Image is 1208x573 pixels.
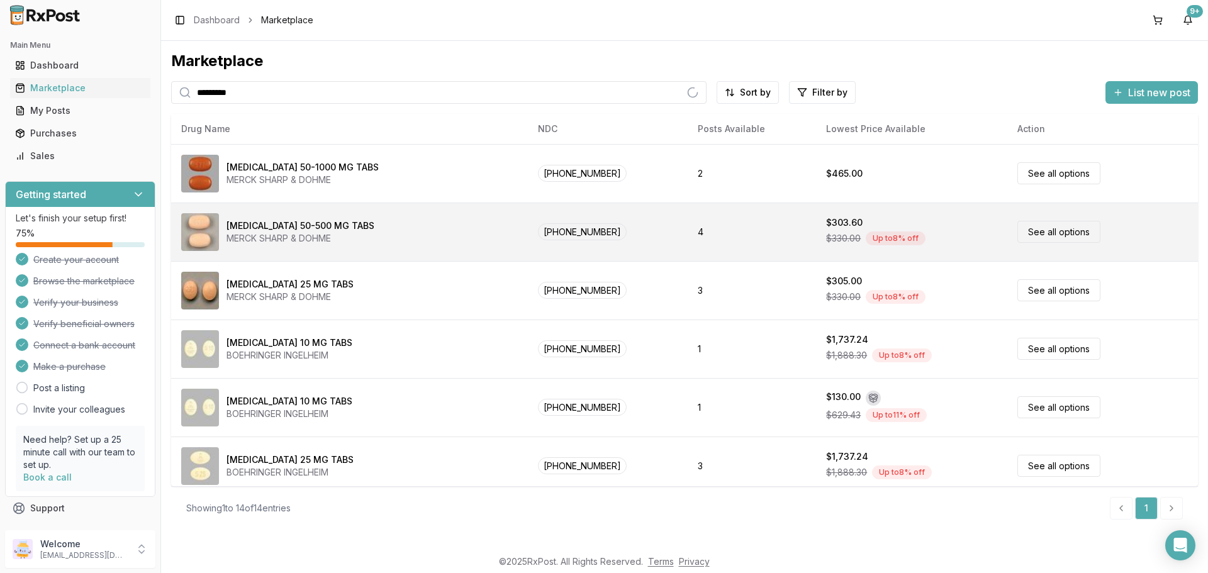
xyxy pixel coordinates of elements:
div: BOEHRINGER INGELHEIM [226,408,352,420]
th: Action [1007,114,1198,144]
div: [MEDICAL_DATA] 50-500 MG TABS [226,220,374,232]
span: Browse the marketplace [33,275,135,287]
div: $303.60 [826,216,863,229]
div: Showing 1 to 14 of 14 entries [186,502,291,515]
div: Up to 8 % off [866,231,926,245]
th: Drug Name [171,114,528,144]
a: See all options [1017,279,1100,301]
div: Open Intercom Messenger [1165,530,1195,560]
div: Purchases [15,127,145,140]
th: NDC [528,114,688,144]
img: Jardiance 10 MG TABS [181,330,219,368]
nav: pagination [1110,497,1183,520]
p: [EMAIL_ADDRESS][DOMAIN_NAME] [40,550,128,560]
div: [MEDICAL_DATA] 25 MG TABS [226,453,354,466]
span: $629.43 [826,409,861,421]
td: 4 [688,203,816,261]
div: Up to 8 % off [872,348,932,362]
div: [MEDICAL_DATA] 50-1000 MG TABS [226,161,379,174]
div: Sales [15,150,145,162]
a: Terms [648,556,674,567]
img: Janumet 50-500 MG TABS [181,213,219,251]
a: 1 [1135,497,1158,520]
p: Need help? Set up a 25 minute call with our team to set up. [23,433,137,471]
span: Make a purchase [33,360,106,373]
a: Dashboard [194,14,240,26]
button: Support [5,497,155,520]
a: Invite your colleagues [33,403,125,416]
button: Sort by [717,81,779,104]
a: See all options [1017,455,1100,477]
img: Jardiance 25 MG TABS [181,447,219,485]
span: Feedback [30,525,73,537]
span: $1,888.30 [826,466,867,479]
span: $330.00 [826,291,861,303]
h3: Getting started [16,187,86,202]
div: $130.00 [826,391,861,406]
a: Privacy [679,556,710,567]
a: See all options [1017,338,1100,360]
th: Posts Available [688,114,816,144]
span: Create your account [33,253,119,266]
button: Filter by [789,81,856,104]
div: Up to 8 % off [872,465,932,479]
img: User avatar [13,539,33,559]
div: $465.00 [826,167,863,180]
td: 2 [688,144,816,203]
span: $1,888.30 [826,349,867,362]
span: [PHONE_NUMBER] [538,340,627,357]
a: List new post [1105,87,1198,100]
div: $305.00 [826,275,862,287]
div: Marketplace [171,51,1198,71]
th: Lowest Price Available [816,114,1007,144]
p: Welcome [40,538,128,550]
button: Sales [5,146,155,166]
td: 1 [688,378,816,437]
div: [MEDICAL_DATA] 25 MG TABS [226,278,354,291]
div: Up to 11 % off [866,408,927,422]
div: Marketplace [15,82,145,94]
a: Dashboard [10,54,150,77]
a: Book a call [23,472,72,482]
div: Dashboard [15,59,145,72]
button: Marketplace [5,78,155,98]
span: List new post [1128,85,1190,100]
span: Verify your business [33,296,118,309]
a: See all options [1017,162,1100,184]
button: Dashboard [5,55,155,75]
button: List new post [1105,81,1198,104]
a: My Posts [10,99,150,122]
span: Marketplace [261,14,313,26]
a: Purchases [10,122,150,145]
div: MERCK SHARP & DOHME [226,232,374,245]
div: 9+ [1187,5,1203,18]
span: Verify beneficial owners [33,318,135,330]
a: Marketplace [10,77,150,99]
span: 75 % [16,227,35,240]
h2: Main Menu [10,40,150,50]
p: Let's finish your setup first! [16,212,145,225]
button: My Posts [5,101,155,121]
span: Connect a bank account [33,339,135,352]
td: 3 [688,437,816,495]
div: BOEHRINGER INGELHEIM [226,466,354,479]
button: Purchases [5,123,155,143]
span: [PHONE_NUMBER] [538,399,627,416]
div: BOEHRINGER INGELHEIM [226,349,352,362]
img: Jardiance 10 MG TABS [181,389,219,426]
div: $1,737.24 [826,333,868,346]
span: Sort by [740,86,771,99]
span: $330.00 [826,232,861,245]
td: 1 [688,320,816,378]
nav: breadcrumb [194,14,313,26]
span: [PHONE_NUMBER] [538,165,627,182]
a: Sales [10,145,150,167]
a: See all options [1017,221,1100,243]
div: MERCK SHARP & DOHME [226,291,354,303]
a: See all options [1017,396,1100,418]
img: Janumet 50-1000 MG TABS [181,155,219,192]
span: [PHONE_NUMBER] [538,457,627,474]
div: MERCK SHARP & DOHME [226,174,379,186]
div: $1,737.24 [826,450,868,463]
div: [MEDICAL_DATA] 10 MG TABS [226,395,352,408]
